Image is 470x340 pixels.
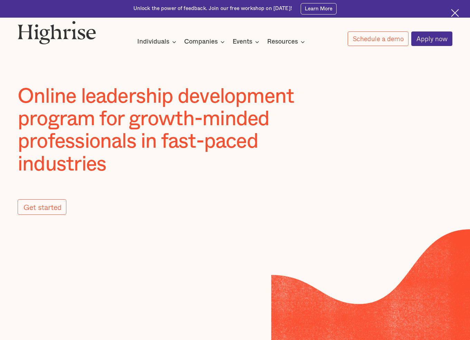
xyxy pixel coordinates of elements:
div: Resources [267,38,298,46]
a: Get started [18,199,66,215]
a: Apply now [411,31,452,46]
div: Individuals [137,38,178,46]
div: Companies [184,38,227,46]
h1: Online leadership development program for growth-minded professionals in fast-paced industries [18,85,335,176]
img: Highrise logo [18,21,96,45]
div: Unlock the power of feedback. Join our free workshop on [DATE]! [133,5,292,12]
div: Resources [267,38,307,46]
div: Events [233,38,252,46]
a: Learn More [301,3,337,15]
img: Cross icon [451,9,459,17]
div: Events [233,38,261,46]
a: Schedule a demo [348,31,408,46]
div: Individuals [137,38,169,46]
div: Companies [184,38,218,46]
